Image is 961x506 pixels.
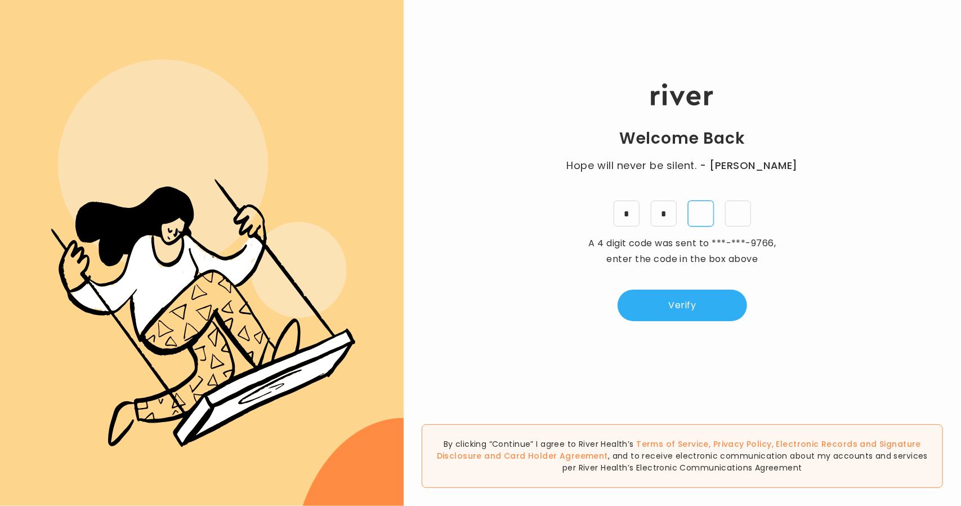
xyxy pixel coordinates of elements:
button: Verify [618,290,747,321]
a: Card Holder Agreement [504,450,608,461]
a: Privacy Policy [713,438,772,450]
div: By clicking “Continue” I agree to River Health’s [422,424,943,488]
a: Electronic Records and Signature Disclosure [437,438,921,461]
p: Hope will never be silent. [556,158,809,174]
span: A 4 digit code was sent to , enter the code in the box above [588,237,776,265]
span: , and to receive electronic communication about my accounts and services per River Health’s Elect... [562,450,928,473]
input: 1 [651,201,677,227]
a: Terms of Service [636,438,709,450]
h1: Welcome Back [619,128,745,149]
input: 4 [614,201,640,227]
span: - [PERSON_NAME] [700,158,798,174]
span: , , and [437,438,921,461]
